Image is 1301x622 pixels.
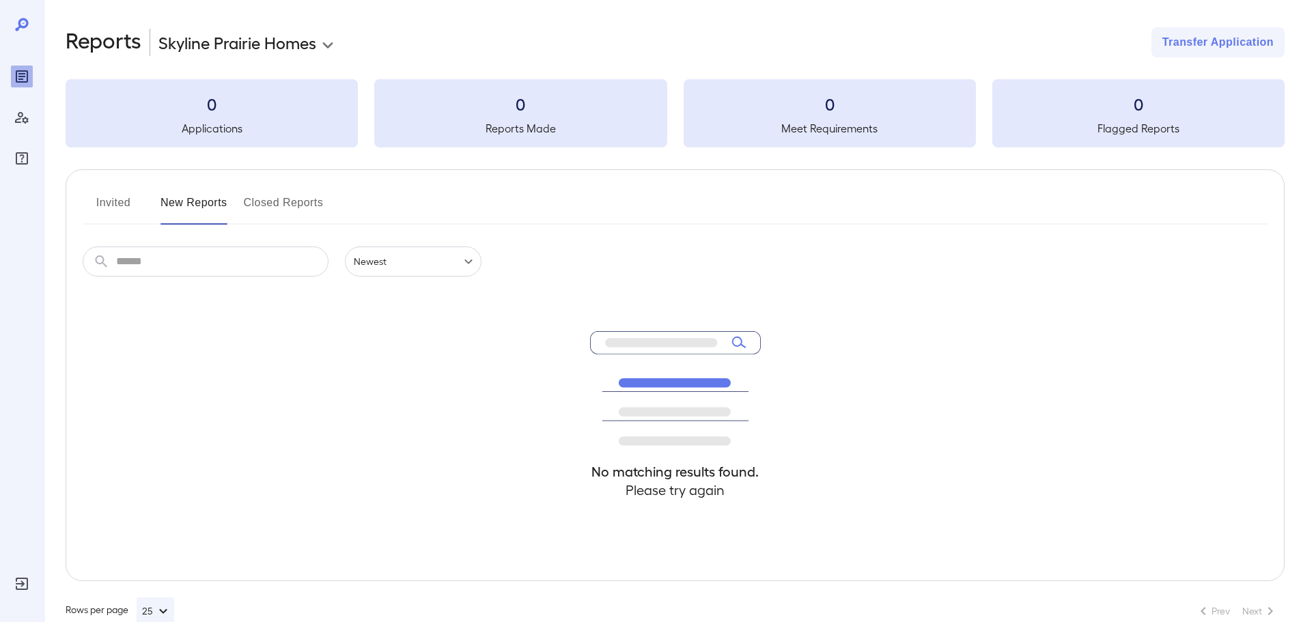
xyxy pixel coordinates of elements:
h5: Reports Made [374,120,667,137]
div: Log Out [11,573,33,595]
button: Closed Reports [244,192,324,225]
h3: 0 [374,93,667,115]
h4: No matching results found. [590,462,761,481]
button: Transfer Application [1151,27,1285,57]
h5: Applications [66,120,358,137]
div: FAQ [11,147,33,169]
button: New Reports [160,192,227,225]
h2: Reports [66,27,141,57]
h3: 0 [684,93,976,115]
h5: Flagged Reports [992,120,1285,137]
nav: pagination navigation [1189,600,1285,622]
summary: 0Applications0Reports Made0Meet Requirements0Flagged Reports [66,79,1285,147]
h3: 0 [992,93,1285,115]
h4: Please try again [590,481,761,499]
h5: Meet Requirements [684,120,976,137]
div: Newest [345,246,481,277]
div: Manage Users [11,107,33,128]
button: Invited [83,192,144,225]
h3: 0 [66,93,358,115]
p: Skyline Prairie Homes [158,31,316,53]
div: Reports [11,66,33,87]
